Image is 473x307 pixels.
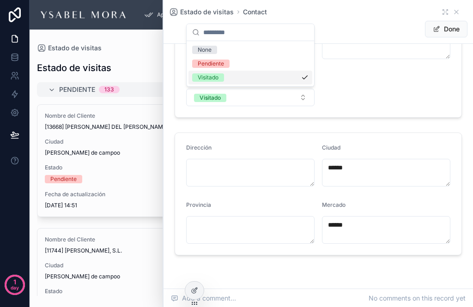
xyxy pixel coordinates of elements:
span: [PERSON_NAME] de campoo [45,149,177,157]
span: Nombre del Cliente [45,236,177,243]
button: Select Button [186,89,315,106]
div: Visitado [200,94,221,102]
div: 133 [104,86,114,93]
span: Nombre del Cliente [45,112,177,120]
span: Mercado [322,201,346,208]
a: Contact [243,7,267,17]
button: Done [425,21,467,37]
span: [DATE] 14:51 [45,202,177,209]
span: Estado [45,288,177,295]
span: Pendiente [59,85,95,94]
div: Visitado [198,73,218,82]
span: Estado de visitas [180,7,234,17]
span: No comments on this record yet [369,294,466,303]
span: Ciudad [45,262,177,269]
span: [11744] [PERSON_NAME], S.L. [45,247,177,254]
p: 1 [13,277,16,287]
a: App Setup [141,6,190,23]
a: Estado de visitas [169,7,234,17]
span: Ciudad [45,138,177,145]
img: App logo [37,7,129,22]
div: None [198,46,212,54]
span: Ciudad [322,144,340,151]
span: Fecha de actualización [45,191,177,198]
a: Nombre del Cliente[13668] [PERSON_NAME] DEL [PERSON_NAME]Ciudad[PERSON_NAME] de campooEstadoPendi... [37,104,185,217]
span: [13668] [PERSON_NAME] DEL [PERSON_NAME] [45,123,177,131]
span: Estado de visitas [48,43,102,53]
span: Dirección [186,144,212,151]
div: scrollable content [137,5,436,25]
div: Pendiente [50,175,77,183]
span: Estado [45,164,177,171]
p: day [11,281,19,294]
span: Provincia [186,201,211,208]
span: [PERSON_NAME] de campoo [45,273,177,280]
h1: Estado de visitas [37,61,111,74]
span: App Setup [157,11,184,18]
div: Suggestions [187,41,314,86]
a: Estado de visitas [37,43,102,53]
div: Pendiente [198,60,224,68]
